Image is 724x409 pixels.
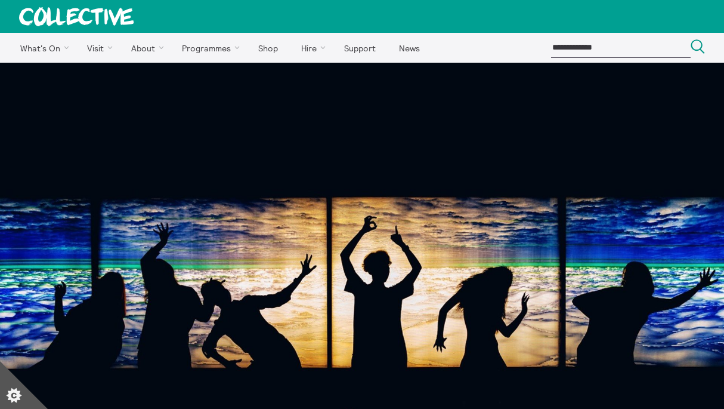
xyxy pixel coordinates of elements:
a: What's On [10,33,75,63]
a: News [388,33,430,63]
a: About [120,33,169,63]
a: Visit [77,33,119,63]
a: Shop [247,33,288,63]
a: Programmes [172,33,246,63]
a: Hire [291,33,332,63]
a: Support [333,33,386,63]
